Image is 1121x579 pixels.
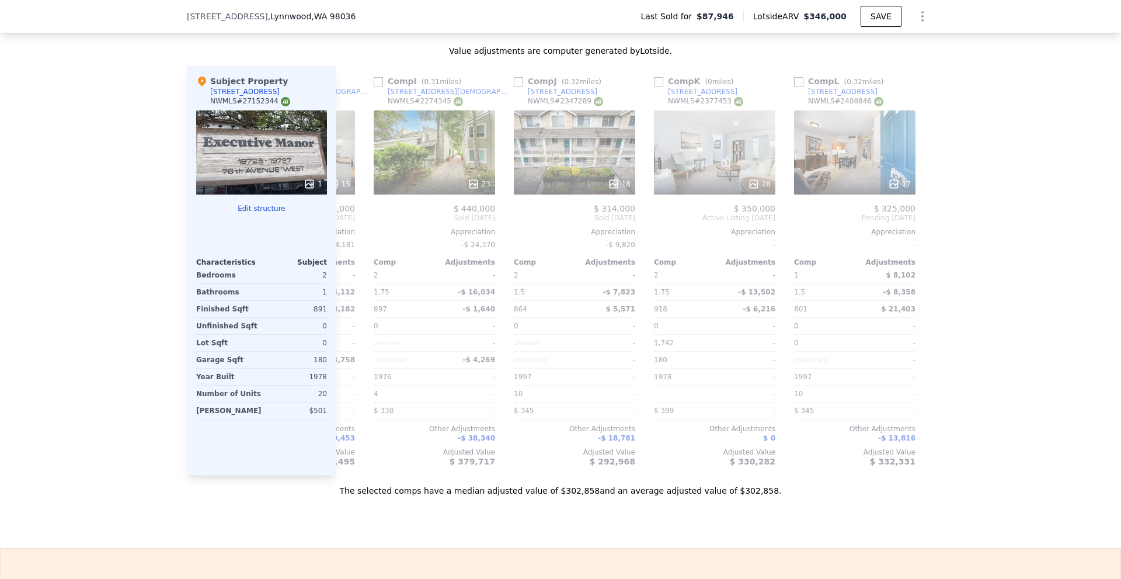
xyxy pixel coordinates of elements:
div: Adjusted Value [374,448,495,457]
span: -$ 9,820 [606,241,635,249]
div: 4 [374,386,432,402]
div: NWMLS # 2408846 [808,96,883,106]
span: $ 21,403 [881,305,915,313]
span: -$ 24,370 [461,241,495,249]
div: - [717,403,775,419]
span: [STREET_ADDRESS] [187,11,268,22]
div: Year Built [196,369,259,385]
div: Appreciation [654,227,775,237]
div: Unspecified [374,352,432,368]
div: Finished Sqft [196,301,259,317]
a: [STREET_ADDRESS] [514,87,597,96]
div: Other Adjustments [374,424,495,434]
div: 1978 [264,369,327,385]
div: Adjustments [575,258,635,267]
div: Characteristics [196,258,262,267]
div: 1.75 [654,284,712,300]
span: ( miles) [417,78,466,86]
span: -$ 18,781 [598,434,635,442]
div: [STREET_ADDRESS] [210,87,280,96]
div: 0 [264,318,327,334]
div: Comp J [514,75,606,87]
span: $ 330 [374,407,394,415]
div: 0 [264,335,327,351]
span: ( miles) [839,78,888,86]
span: 1 [794,271,799,279]
span: Sold [DATE] [374,213,495,223]
div: Adjustments [855,258,915,267]
img: NWMLS Logo [454,97,463,106]
div: 15 [328,178,350,190]
div: 10 [794,386,852,402]
div: - [437,386,495,402]
span: Sold [DATE] [514,213,635,223]
span: -$ 38,340 [458,434,495,442]
div: 1997 [794,369,852,385]
div: 1.5 [794,284,852,300]
img: NWMLS Logo [281,97,290,106]
span: -$ 13,502 [738,288,775,296]
div: Unspecified [514,352,572,368]
div: - [857,369,915,385]
span: ( miles) [557,78,606,86]
span: 0 [514,322,518,330]
div: $501 [266,403,327,419]
div: NWMLS # 2274345 [388,96,463,106]
span: $87,946 [697,11,734,22]
span: ( miles) [700,78,738,86]
span: 0.31 [424,78,440,86]
div: - [857,352,915,368]
span: 180 [654,356,667,364]
div: 28 [748,178,771,190]
span: Last Sold for [640,11,697,22]
span: 0 [708,78,712,86]
div: Comp L [794,75,889,87]
div: - [857,318,915,334]
div: - [577,352,635,368]
span: $346,000 [803,12,847,21]
span: 918 [654,305,667,313]
div: Unfinished Sqft [196,318,259,334]
span: -$ 16,034 [458,288,495,296]
div: Other Adjustments [794,424,915,434]
div: - [577,318,635,334]
div: Other Adjustments [654,424,775,434]
div: - [437,267,495,283]
div: Subject Property [196,75,288,87]
span: $ 330,282 [730,457,775,466]
div: 18 [608,178,631,190]
div: Unknown [374,335,432,351]
span: 0 [374,322,378,330]
span: $ 345 [794,407,814,415]
span: 2 [374,271,378,279]
div: [STREET_ADDRESS] [808,87,878,96]
div: - [717,386,775,402]
div: Subject [262,258,327,267]
span: $ 379,717 [450,457,495,466]
div: 20 [266,386,327,402]
div: - [577,403,635,419]
span: $ 5,571 [606,305,635,313]
div: Adjusted Value [794,448,915,457]
span: $ 440,000 [454,204,495,213]
div: NWMLS # 2347289 [528,96,603,106]
span: $ 0 [763,434,775,442]
div: - [717,335,775,351]
span: -$ 1,640 [463,305,495,313]
span: , WA 98036 [311,12,356,21]
div: - [857,403,915,419]
div: Adjusted Value [654,448,775,457]
button: Edit structure [196,204,327,213]
div: [PERSON_NAME] [196,403,262,419]
div: [STREET_ADDRESS] [668,87,737,96]
button: Show Options [911,5,934,28]
div: Comp [794,258,855,267]
div: - [577,267,635,283]
span: 1,742 [654,339,674,347]
img: NWMLS Logo [874,97,883,106]
span: 2 [654,271,659,279]
div: 1 [304,178,322,190]
div: 1.5 [514,284,572,300]
span: $ 332,331 [870,457,915,466]
span: $ 325,000 [874,204,915,213]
